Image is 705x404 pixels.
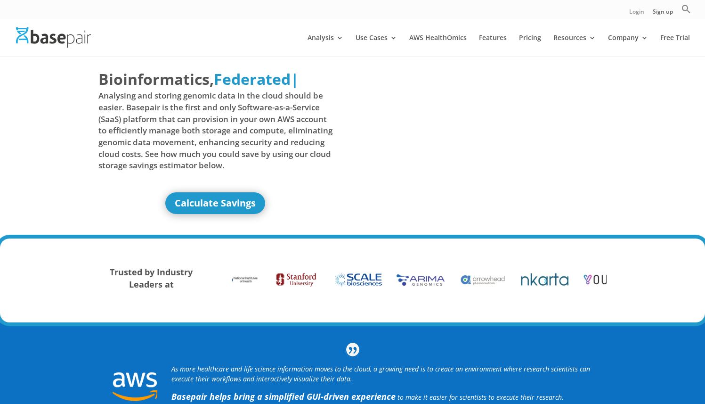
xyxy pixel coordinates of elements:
[653,9,673,19] a: Sign up
[291,69,299,89] span: |
[98,90,333,171] span: Analysing and storing genomic data in the cloud should be easier. Basepair is the first and only ...
[479,34,507,57] a: Features
[553,34,596,57] a: Resources
[98,68,214,90] span: Bioinformatics,
[110,266,193,290] strong: Trusted by Industry Leaders at
[308,34,343,57] a: Analysis
[165,192,265,214] a: Calculate Savings
[608,34,648,57] a: Company
[397,393,564,402] span: to make it easier for scientists to execute their research.
[524,336,694,393] iframe: Drift Widget Chat Controller
[171,391,396,402] strong: Basepair helps bring a simplified GUI-driven experience
[16,27,91,48] img: Basepair
[681,4,691,19] a: Search Icon Link
[360,68,594,200] iframe: Basepair - NGS Analysis Simplified
[356,34,397,57] a: Use Cases
[660,34,690,57] a: Free Trial
[171,364,590,383] i: As more healthcare and life science information moves to the cloud, a growing need is to create a...
[681,4,691,14] svg: Search
[214,69,291,89] span: Federated
[629,9,644,19] a: Login
[409,34,467,57] a: AWS HealthOmics
[519,34,541,57] a: Pricing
